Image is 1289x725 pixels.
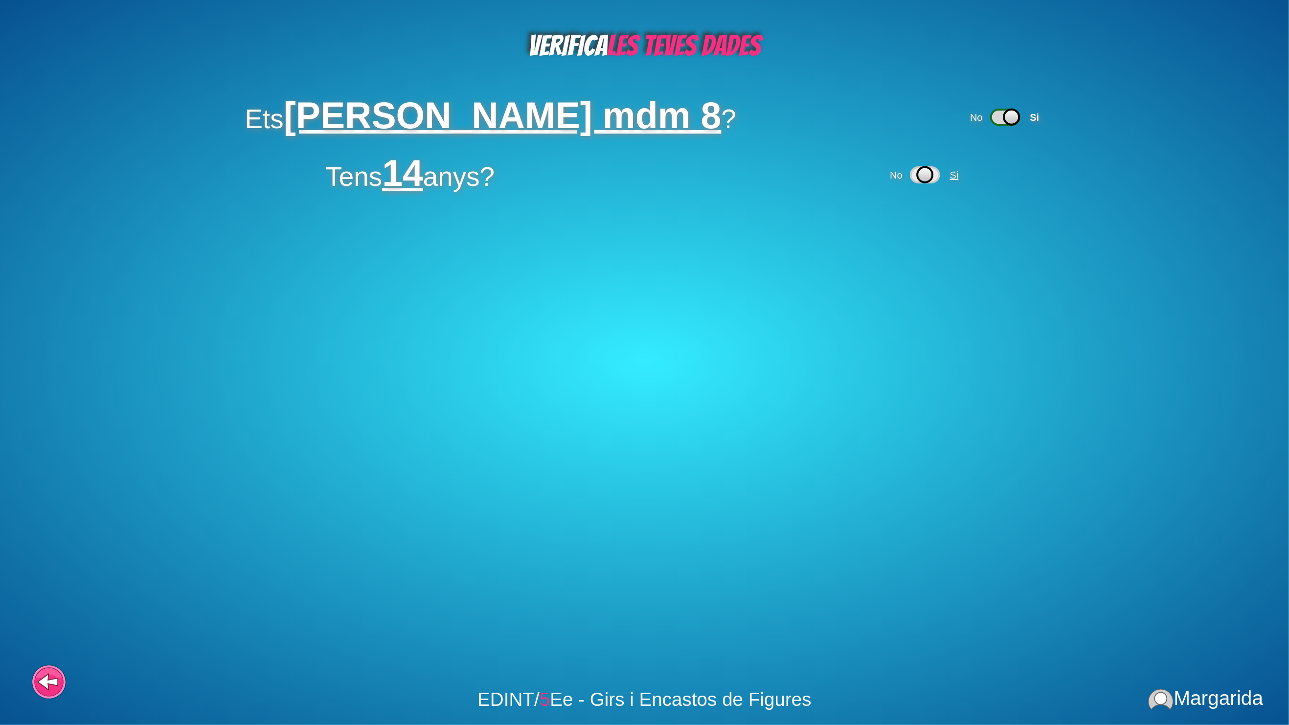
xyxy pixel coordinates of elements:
span: Ets ? [245,100,736,134]
span: No [970,112,983,123]
span: 14 [382,153,423,194]
span: 5 [540,689,550,710]
span: Tens anys? [326,158,495,192]
div: Margarida [1148,687,1263,710]
div: Tornar al pas anterior [26,664,72,710]
span: No [890,170,903,181]
span: VERIFICA [528,30,761,61]
span: [PERSON_NAME] mdm 8 [284,95,722,136]
span: Si [950,170,959,181]
span: Si [1030,112,1040,123]
span: LES TEVES DADES [607,30,761,61]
